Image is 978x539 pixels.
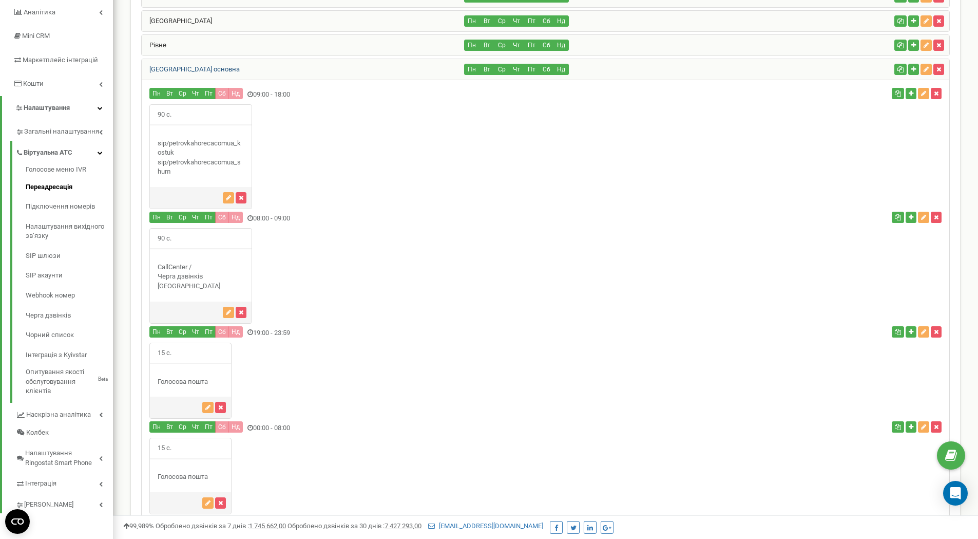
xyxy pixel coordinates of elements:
button: Пт [524,64,539,75]
a: Черга дзвінків [26,306,113,326]
button: Ср [176,421,189,433]
button: Нд [553,40,569,51]
button: Пн [464,40,480,51]
button: Ср [494,64,509,75]
span: 99,989% [123,522,154,530]
button: Пн [149,212,164,223]
span: Віртуальна АТС [24,148,72,158]
button: Ср [176,88,189,99]
button: Чт [189,212,202,223]
a: Інтеграція [15,472,113,493]
span: Оброблено дзвінків за 7 днів : [156,522,286,530]
span: Налаштування Ringostat Smart Phone [25,449,99,468]
button: Пт [202,326,216,338]
button: Вт [163,88,176,99]
button: Чт [189,88,202,99]
button: Вт [163,212,176,223]
span: 90 с. [150,229,179,249]
span: Наскрізна аналітика [26,410,91,420]
button: Пн [149,421,164,433]
a: SIP акаунти [26,266,113,286]
button: Сб [539,15,554,27]
a: Віртуальна АТС [15,141,113,162]
button: Ср [494,15,509,27]
button: Ср [176,326,189,338]
div: Open Intercom Messenger [943,481,968,506]
button: Чт [509,15,524,27]
button: Чт [189,421,202,433]
span: Загальні налаштування [24,127,99,137]
span: 90 с. [150,105,179,125]
a: Налаштування [2,96,113,120]
a: Інтеграція з Kyivstar [26,345,113,365]
button: Ср [176,212,189,223]
a: SIP шлюзи [26,246,113,266]
button: Пн [149,326,164,338]
button: Сб [215,212,229,223]
span: [PERSON_NAME] [24,500,73,510]
button: Пн [464,15,480,27]
a: Налаштування Ringostat Smart Phone [15,441,113,472]
button: Вт [479,40,494,51]
button: Ср [494,40,509,51]
div: 00:00 - 08:00 [142,421,680,435]
a: Webhook номер [26,286,113,306]
div: Голосова пошта [150,472,231,482]
div: 08:00 - 09:00 [142,212,680,226]
a: Переадресація [26,177,113,197]
button: Нд [553,15,569,27]
a: [GEOGRAPHIC_DATA] [142,17,212,25]
button: Вт [163,326,176,338]
a: Рівне [142,41,166,49]
button: Чт [509,64,524,75]
a: Колбек [15,424,113,442]
button: Пн [149,88,164,99]
button: Нд [228,88,243,99]
a: Загальні налаштування [15,120,113,141]
button: Open CMP widget [5,509,30,534]
button: Вт [479,64,494,75]
div: 09:00 - 18:00 [142,88,680,102]
button: Вт [479,15,494,27]
button: Пт [202,421,216,433]
a: Чорний список [26,325,113,345]
span: Налаштування [24,104,70,111]
a: Підключення номерів [26,197,113,217]
div: CallCenter / Черга дзвінків [GEOGRAPHIC_DATA] [150,263,252,291]
span: Оброблено дзвінків за 30 днів : [287,522,421,530]
button: Нд [228,212,243,223]
span: Кошти [23,80,44,87]
div: sip/petrovkahorecacomua_kostuk sip/petrovkahorecacomua_shum [150,139,252,177]
span: 15 с. [150,438,179,458]
a: Голосове меню IVR [26,165,113,177]
button: Сб [215,88,229,99]
button: Сб [539,64,554,75]
button: Нд [553,64,569,75]
button: Нд [228,421,243,433]
button: Сб [215,326,229,338]
button: Нд [228,326,243,338]
span: Інтеграція [25,479,56,489]
span: 15 с. [150,343,179,363]
a: [GEOGRAPHIC_DATA] основна [142,65,240,73]
button: Пт [524,40,539,51]
button: Вт [163,421,176,433]
button: Сб [215,421,229,433]
button: Пт [202,88,216,99]
button: Сб [539,40,554,51]
u: 1 745 662,00 [249,522,286,530]
div: 19:00 - 23:59 [142,326,680,340]
a: Налаштування вихідного зв’язку [26,217,113,246]
span: Маркетплейс інтеграцій [23,56,98,64]
button: Чт [189,326,202,338]
a: [PERSON_NAME] [15,493,113,514]
button: Пт [524,15,539,27]
span: Аналiтика [24,8,55,16]
button: Пт [202,212,216,223]
button: Чт [509,40,524,51]
button: Пн [464,64,480,75]
a: [EMAIL_ADDRESS][DOMAIN_NAME] [428,522,543,530]
u: 7 427 293,00 [385,522,421,530]
span: Колбек [26,428,49,438]
a: Наскрізна аналітика [15,403,113,424]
